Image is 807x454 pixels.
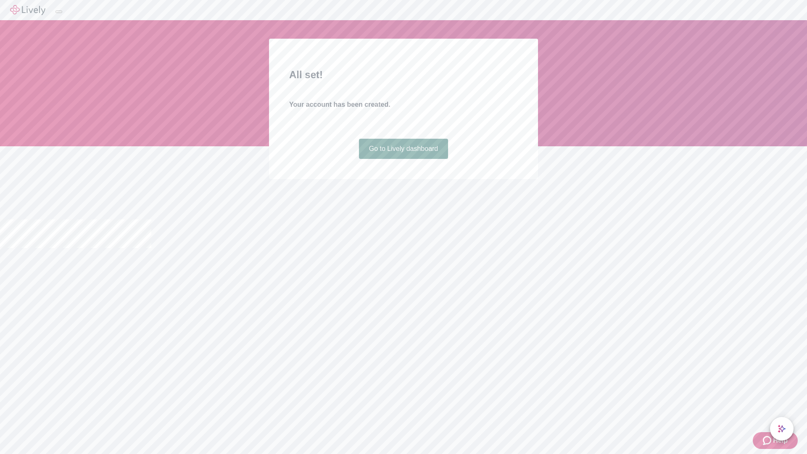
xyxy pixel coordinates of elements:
[55,11,62,13] button: Log out
[289,67,518,82] h2: All set!
[770,417,794,441] button: chat
[289,100,518,110] h4: Your account has been created.
[773,436,788,446] span: Help
[10,5,45,15] img: Lively
[753,432,798,449] button: Zendesk support iconHelp
[778,425,786,433] svg: Lively AI Assistant
[763,436,773,446] svg: Zendesk support icon
[359,139,448,159] a: Go to Lively dashboard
